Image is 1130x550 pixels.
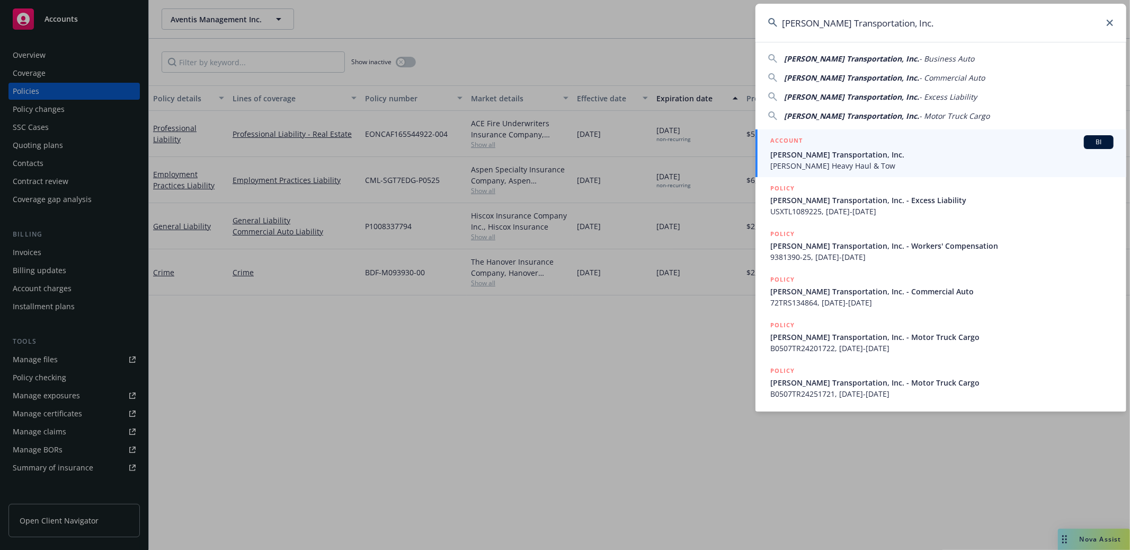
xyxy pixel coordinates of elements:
[755,129,1126,177] a: ACCOUNTBI[PERSON_NAME] Transportation, Inc.[PERSON_NAME] Heavy Haul & Tow
[770,377,1114,388] span: [PERSON_NAME] Transportation, Inc. - Motor Truck Cargo
[770,286,1114,297] span: [PERSON_NAME] Transportation, Inc. - Commercial Auto
[784,73,919,83] span: [PERSON_NAME] Transportation, Inc.
[919,92,977,102] span: - Excess Liability
[770,320,795,330] h5: POLICY
[770,274,795,285] h5: POLICY
[770,240,1114,251] span: [PERSON_NAME] Transportation, Inc. - Workers' Compensation
[770,195,1114,206] span: [PERSON_NAME] Transportation, Inc. - Excess Liability
[770,229,795,239] h5: POLICY
[770,365,795,376] h5: POLICY
[784,92,919,102] span: [PERSON_NAME] Transportation, Inc.
[755,268,1126,314] a: POLICY[PERSON_NAME] Transportation, Inc. - Commercial Auto72TRS134864, [DATE]-[DATE]
[1088,137,1109,147] span: BI
[755,177,1126,223] a: POLICY[PERSON_NAME] Transportation, Inc. - Excess LiabilityUSXTL1089225, [DATE]-[DATE]
[784,54,919,64] span: [PERSON_NAME] Transportation, Inc.
[770,206,1114,217] span: USXTL1089225, [DATE]-[DATE]
[770,331,1114,343] span: [PERSON_NAME] Transportation, Inc. - Motor Truck Cargo
[770,149,1114,160] span: [PERSON_NAME] Transportation, Inc.
[770,297,1114,308] span: 72TRS134864, [DATE]-[DATE]
[919,73,985,83] span: - Commercial Auto
[784,111,919,121] span: [PERSON_NAME] Transportation, Inc.
[755,314,1126,360] a: POLICY[PERSON_NAME] Transportation, Inc. - Motor Truck CargoB0507TR24201722, [DATE]-[DATE]
[755,4,1126,42] input: Search...
[755,223,1126,268] a: POLICY[PERSON_NAME] Transportation, Inc. - Workers' Compensation9381390-25, [DATE]-[DATE]
[919,111,990,121] span: - Motor Truck Cargo
[770,135,803,148] h5: ACCOUNT
[919,54,974,64] span: - Business Auto
[770,388,1114,399] span: B0507TR24251721, [DATE]-[DATE]
[770,251,1114,263] span: 9381390-25, [DATE]-[DATE]
[755,360,1126,405] a: POLICY[PERSON_NAME] Transportation, Inc. - Motor Truck CargoB0507TR24251721, [DATE]-[DATE]
[770,183,795,194] h5: POLICY
[770,343,1114,354] span: B0507TR24201722, [DATE]-[DATE]
[770,160,1114,171] span: [PERSON_NAME] Heavy Haul & Tow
